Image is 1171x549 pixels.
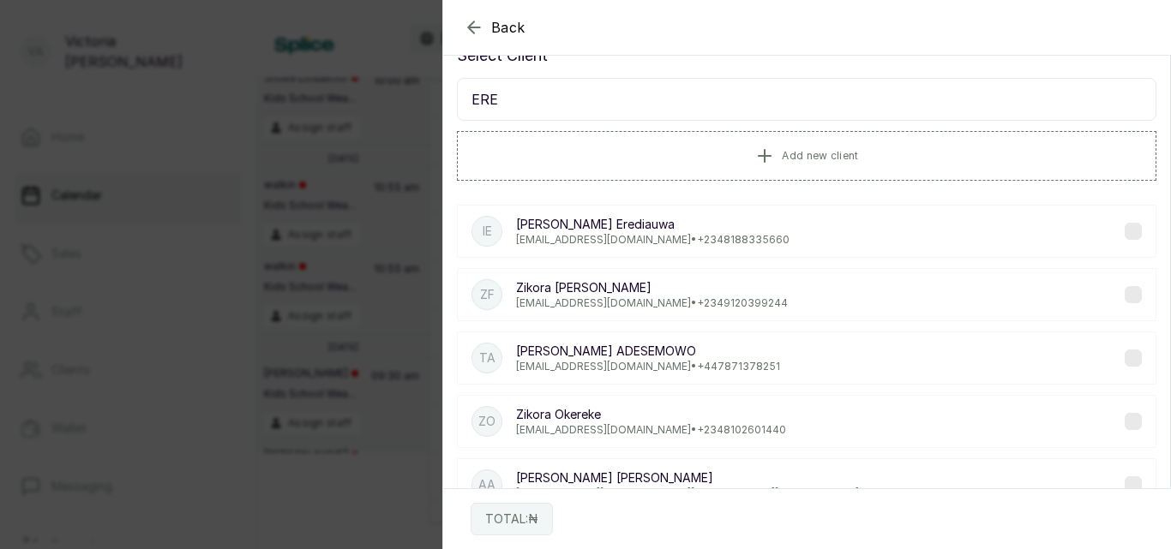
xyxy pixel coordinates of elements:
input: Search for a client by name, phone number, or email. [457,78,1156,121]
p: IE [483,223,492,240]
span: Back [491,17,525,38]
span: Add new client [782,149,858,163]
p: [EMAIL_ADDRESS][DOMAIN_NAME] • +234 8102601440 [516,423,786,437]
p: [PERSON_NAME] Erediauwa [516,216,790,233]
p: Zikora Okereke [516,406,786,423]
p: ZO [478,413,495,430]
p: TOTAL: ₦ [485,510,538,528]
button: Add new client [457,131,1156,181]
p: [PERSON_NAME] [PERSON_NAME] [516,469,960,486]
button: Back [464,17,525,38]
p: ZF [480,286,495,303]
p: [EMAIL_ADDRESS][DOMAIN_NAME] • +44 7871378251 [516,360,780,373]
p: [EMAIL_ADDRESS][DOMAIN_NAME] • +234 8188335660 [516,233,790,247]
p: [PERSON_NAME] ADESEMOWO [516,343,780,360]
p: TA [479,349,495,367]
p: Select Client [457,44,1156,68]
p: Zikora [PERSON_NAME] [516,279,788,296]
p: AA [478,476,495,493]
p: [PERSON_NAME][EMAIL_ADDRESS][PERSON_NAME][DOMAIN_NAME] • +234 7063905368 [516,486,960,500]
p: [EMAIL_ADDRESS][DOMAIN_NAME] • +234 9120399244 [516,296,788,310]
